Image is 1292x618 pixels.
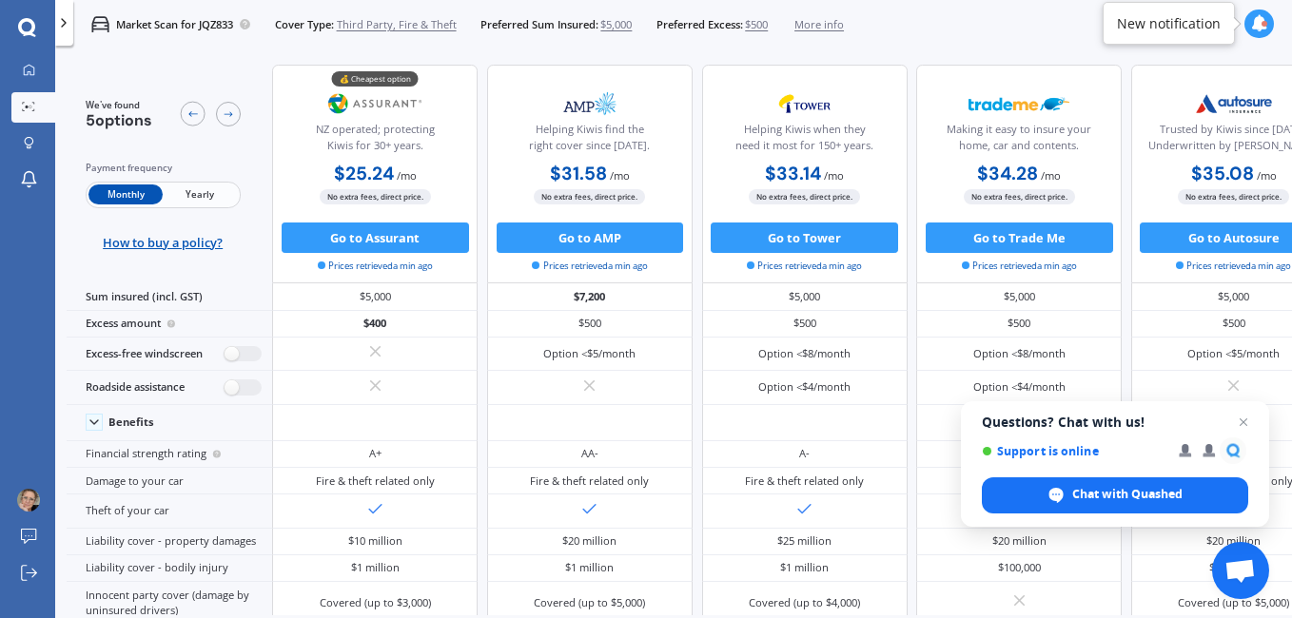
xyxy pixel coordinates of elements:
div: Covered (up to $3,000) [320,595,431,610]
div: $25 million [777,533,832,549]
div: Option <$4/month [758,379,851,395]
span: $500 [745,17,768,32]
div: Liability cover - bodily injury [67,555,272,582]
button: Go to Assurant [282,222,469,253]
div: Financial strength rating [67,441,272,468]
b: $34.28 [977,162,1038,185]
div: Fire & theft related only [960,473,1079,489]
div: Open chat [1212,542,1269,599]
div: Chat with Quashed [982,477,1248,513]
img: Trademe.webp [969,85,1069,123]
div: Fire & theft related only [745,473,864,489]
div: Helping Kiwis find the right cover since [DATE]. [500,122,679,160]
button: Go to Tower [711,222,898,253]
span: Support is online [982,444,1165,458]
span: Preferred Sum Insured: [480,17,598,32]
span: Chat with Quashed [1072,486,1183,503]
span: No extra fees, direct price. [320,189,431,203]
div: $1 million [565,560,614,575]
img: Autosure.webp [1184,85,1284,123]
div: $5,000 [916,283,1122,310]
span: More info [794,17,844,32]
span: / mo [824,168,844,183]
span: / mo [397,168,417,183]
div: Fire & theft related only [530,473,649,489]
b: $35.08 [1191,162,1254,185]
div: Fire & theft related only [316,473,435,489]
button: Go to AMP [497,222,684,253]
img: Tower.webp [754,85,855,123]
span: No extra fees, direct price. [749,189,860,203]
div: Payment frequency [86,161,241,176]
div: Option <$5/month [543,346,636,361]
b: $33.14 [765,162,821,185]
b: $31.58 [550,162,607,185]
div: $20 million [1206,533,1261,549]
div: NZ operated; protecting Kiwis for 30+ years. [285,122,464,160]
div: Excess amount [67,311,272,338]
span: / mo [610,168,630,183]
div: Option <$8/month [973,346,1066,361]
img: AMP.webp [539,85,640,123]
div: $20 million [562,533,617,549]
p: Market Scan for JQZ833 [116,17,233,32]
div: $5,000 [272,283,478,310]
div: $10 million [348,533,402,549]
span: No extra fees, direct price. [1178,189,1289,203]
b: $25.24 [334,162,394,185]
div: Covered (up to $4,000) [749,595,860,610]
div: A- [799,446,810,461]
div: Covered (up to $5,000) [534,595,645,610]
span: Prices retrieved a min ago [962,260,1077,273]
span: Preferred Excess: [656,17,743,32]
span: 5 options [86,110,152,130]
span: Third Party, Fire & Theft [337,17,457,32]
span: / mo [1257,168,1277,183]
div: Covered (up to $5,000) [1178,595,1289,610]
span: Prices retrieved a min ago [318,260,433,273]
span: Prices retrieved a min ago [1176,260,1291,273]
span: Yearly [163,184,237,204]
div: New notification [1117,14,1221,33]
span: No extra fees, direct price. [534,189,645,203]
div: AA- [581,446,598,461]
div: Excess-free windscreen [67,338,272,371]
div: $400 [272,311,478,338]
div: Benefits [108,415,154,429]
span: How to buy a policy? [103,235,223,250]
div: $1 million [780,560,829,575]
span: $5,000 [600,17,632,32]
div: $1 million [1209,560,1258,575]
span: Prices retrieved a min ago [747,260,862,273]
div: $20 million [992,533,1047,549]
div: Liability cover - property damages [67,529,272,555]
div: $100,000 [998,560,1041,575]
div: Option <$4/month [973,379,1066,395]
div: Sum insured (incl. GST) [67,283,272,310]
span: Cover Type: [275,17,334,32]
span: Prices retrieved a min ago [532,260,647,273]
div: Making it easy to insure your home, car and contents. [930,122,1108,160]
div: $500 [487,311,693,338]
img: ACg8ocK-xH1zsk8I4FbgPwjWrJqIIB_QRExjTA6rLwPqc26WzqTlxqt3=s96-c [17,489,40,512]
div: Helping Kiwis when they need it most for 150+ years. [715,122,893,160]
div: Option <$8/month [758,346,851,361]
img: Assurant.png [325,85,426,123]
div: Damage to your car [67,468,272,494]
span: Close chat [1232,411,1255,434]
div: $1 million [351,560,400,575]
span: Monthly [88,184,163,204]
span: We've found [86,99,152,112]
div: $7,200 [487,283,693,310]
span: / mo [1041,168,1061,183]
div: $500 [916,311,1122,338]
div: $5,000 [702,283,908,310]
span: Questions? Chat with us! [982,415,1248,430]
div: A+ [369,446,382,461]
div: 💰 Cheapest option [332,71,419,87]
div: Roadside assistance [67,371,272,404]
span: No extra fees, direct price. [964,189,1075,203]
div: Theft of your car [67,494,272,528]
button: Go to Trade Me [926,222,1113,253]
img: car.f15378c7a67c060ca3f3.svg [91,15,109,33]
